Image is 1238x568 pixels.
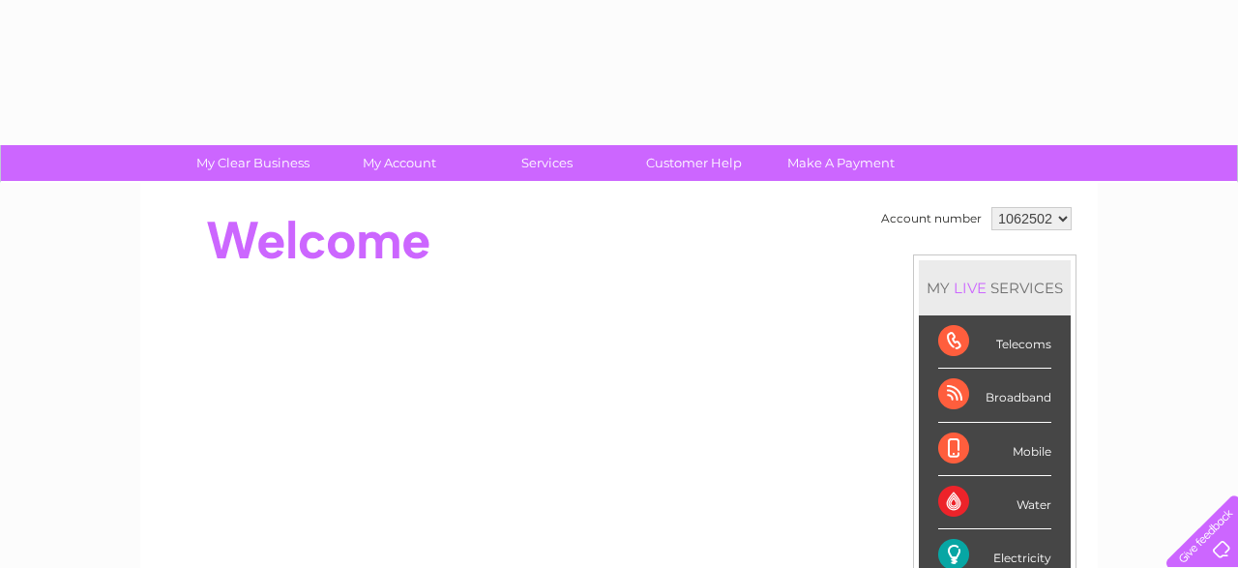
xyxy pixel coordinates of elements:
[876,202,987,235] td: Account number
[614,145,774,181] a: Customer Help
[950,279,990,297] div: LIVE
[919,260,1071,315] div: MY SERVICES
[938,476,1051,529] div: Water
[320,145,480,181] a: My Account
[938,369,1051,422] div: Broadband
[761,145,921,181] a: Make A Payment
[938,315,1051,369] div: Telecoms
[938,423,1051,476] div: Mobile
[173,145,333,181] a: My Clear Business
[467,145,627,181] a: Services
